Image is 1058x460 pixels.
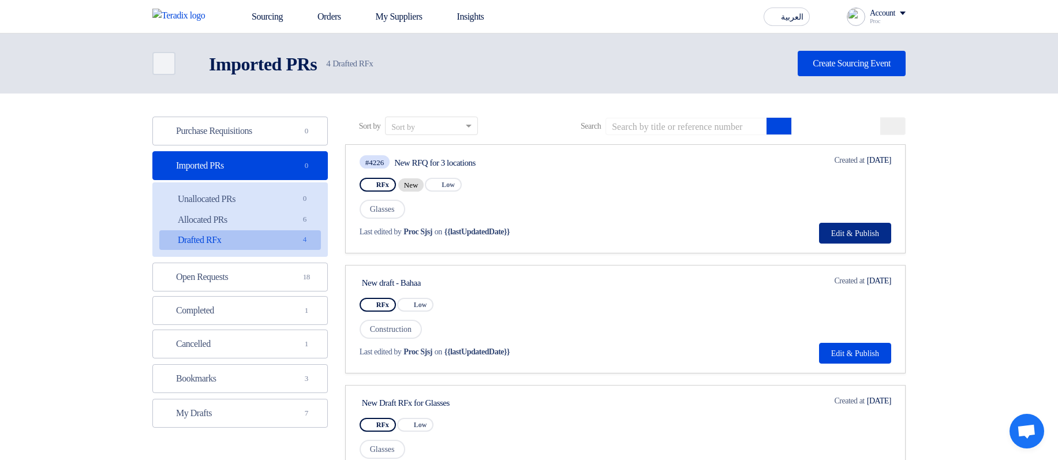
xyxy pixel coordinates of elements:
h2: Imported PRs [209,53,317,76]
a: Cancelled1 [152,330,328,358]
span: 4 [298,234,312,246]
div: [DATE] [818,275,891,287]
span: Glasses [360,200,405,219]
span: Glasses [360,440,405,459]
div: [DATE] [818,395,891,407]
span: RFx [376,421,389,429]
span: on [435,346,442,358]
span: Low [414,301,427,309]
div: Account [870,9,895,18]
span: 0 [298,193,312,205]
span: Created at [834,154,864,166]
span: 18 [300,271,313,283]
span: Proc Sjsj [403,226,432,238]
a: Unallocated PRs [159,189,321,209]
a: Insights [432,4,494,29]
div: #4226 [365,159,384,166]
span: Drafted RFx [326,57,373,70]
div: [DATE] [818,154,891,166]
span: Proc Sjsj [403,346,432,358]
a: Purchase Requisitions0 [152,117,328,145]
span: Last edited by [360,346,402,358]
div: New draft - Bahaa [362,278,578,288]
span: RFx [376,301,389,309]
a: Drafted RFx [159,230,321,250]
span: Last edited by [360,226,402,238]
span: 0 [300,160,313,171]
button: Edit & Publish [819,223,891,244]
input: Search by title or reference number [605,118,767,135]
div: Proc [870,18,906,24]
span: 4 [326,59,330,68]
span: {{lastUpdatedDate}} [444,226,510,238]
a: Allocated PRs [159,210,321,230]
div: New RFQ for 3 locations [394,158,611,168]
span: Search [581,120,601,132]
span: Low [442,181,455,189]
span: Created at [834,275,864,287]
img: profile_test.png [847,8,865,26]
span: {{lastUpdatedDate}} [444,346,510,358]
span: Low [414,421,427,429]
span: Sort by [359,120,380,132]
a: Orders [292,4,350,29]
a: Bookmarks3 [152,364,328,393]
span: Construction [360,320,422,339]
a: Open chat [1010,414,1044,448]
a: My Suppliers [350,4,432,29]
a: Completed1 [152,296,328,325]
div: Sort by [391,121,415,133]
span: 1 [300,305,313,316]
div: New [398,178,424,192]
img: Teradix logo [152,9,212,23]
a: My Drafts7 [152,399,328,428]
button: Edit & Publish [819,343,891,364]
span: 7 [300,407,313,419]
a: Create Sourcing Event [798,51,906,76]
span: 0 [300,125,313,137]
span: RFx [376,181,389,189]
span: on [435,226,442,238]
span: العربية [781,13,803,21]
div: New Draft RFx for Glasses [362,398,578,408]
span: 3 [300,373,313,384]
span: Created at [834,395,864,407]
a: Sourcing [226,4,292,29]
a: Open Requests18 [152,263,328,291]
a: Imported PRs0 [152,151,328,180]
button: العربية [764,8,810,26]
span: 6 [298,214,312,226]
span: 1 [300,338,313,350]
